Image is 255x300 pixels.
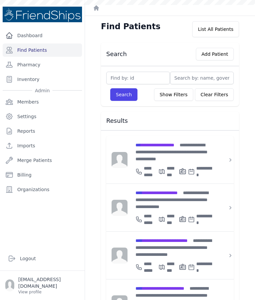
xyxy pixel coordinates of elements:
a: Pharmacy [3,58,82,71]
a: Members [3,95,82,109]
a: Imports [3,139,82,152]
button: Search [110,88,137,101]
button: Clear Filters [195,88,234,101]
a: Reports [3,124,82,138]
div: List All Patients [192,21,239,37]
img: person-242608b1a05df3501eefc295dc1bc67a.jpg [112,200,127,216]
span: Admin [32,87,52,94]
input: Find by: id [106,72,170,84]
img: Medical Missions EMR [3,7,82,22]
h3: Search [106,50,127,58]
a: Billing [3,168,82,182]
button: Show Filters [154,88,193,101]
a: Logout [5,252,79,265]
a: Settings [3,110,82,123]
a: Organizations [3,183,82,196]
img: person-242608b1a05df3501eefc295dc1bc67a.jpg [112,152,127,168]
a: Dashboard [3,29,82,42]
p: View profile [18,289,79,295]
h1: Find Patients [101,21,160,32]
input: Search by: name, government id or phone [170,72,234,84]
a: Inventory [3,73,82,86]
a: Merge Patients [3,154,82,167]
a: Find Patients [3,43,82,57]
img: person-242608b1a05df3501eefc295dc1bc67a.jpg [112,248,127,263]
p: [EMAIL_ADDRESS][DOMAIN_NAME] [18,276,79,289]
button: Add Patient [196,48,234,60]
h3: Results [106,117,234,125]
a: [EMAIL_ADDRESS][DOMAIN_NAME] View profile [5,276,79,295]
